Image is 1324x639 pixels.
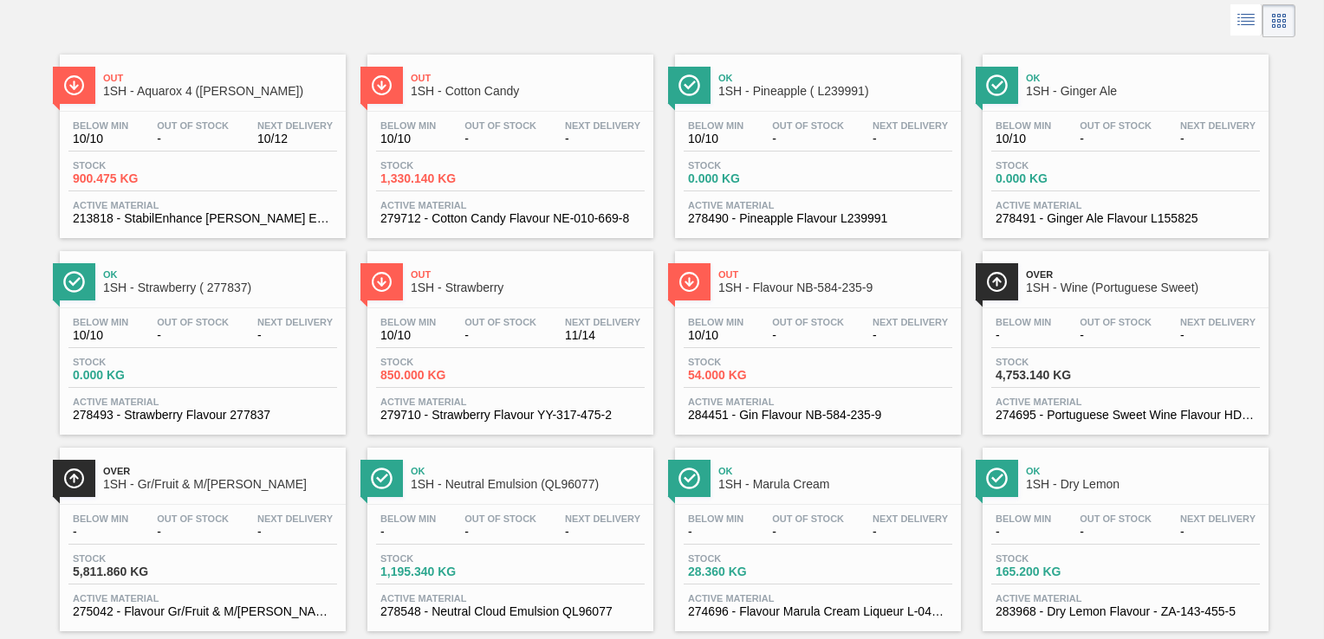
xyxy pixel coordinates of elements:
[464,120,536,131] span: Out Of Stock
[73,132,128,145] span: 10/10
[565,132,640,145] span: -
[688,172,809,185] span: 0.000 KG
[380,200,640,210] span: Active Material
[1026,478,1260,491] span: 1SH - Dry Lemon
[47,238,354,435] a: ÍconeOk1SH - Strawberry ( 277837)Below Min10/10Out Of Stock-Next Delivery-Stock0.000 KGActive Mat...
[688,409,948,422] span: 284451 - Gin Flavour NB-584-235-9
[718,85,952,98] span: 1SH - Pineapple ( L239991)
[772,329,844,342] span: -
[73,565,194,578] span: 5,811.860 KG
[411,85,645,98] span: 1SH - Cotton Candy
[63,74,85,96] img: Ícone
[996,120,1051,131] span: Below Min
[47,42,354,238] a: ÍconeOut1SH - Aquarox 4 ([PERSON_NAME])Below Min10/10Out Of Stock-Next Delivery10/12Stock900.475 ...
[257,132,333,145] span: 10/12
[73,172,194,185] span: 900.475 KG
[1080,317,1152,327] span: Out Of Stock
[970,435,1277,631] a: ÍconeOk1SH - Dry LemonBelow Min-Out Of Stock-Next Delivery-Stock165.200 KGActive Material283968 -...
[1180,526,1256,539] span: -
[380,357,502,367] span: Stock
[73,317,128,327] span: Below Min
[996,369,1117,382] span: 4,753.140 KG
[1080,120,1152,131] span: Out Of Stock
[996,553,1117,564] span: Stock
[73,605,333,618] span: 275042 - Flavour Gr/Fruit & M/Berry NA-366-866-6
[996,526,1051,539] span: -
[73,369,194,382] span: 0.000 KG
[157,513,229,524] span: Out Of Stock
[986,271,1008,293] img: Ícone
[157,526,229,539] span: -
[772,317,844,327] span: Out Of Stock
[718,466,952,476] span: Ok
[257,329,333,342] span: -
[380,565,502,578] span: 1,195.340 KG
[565,513,640,524] span: Next Delivery
[464,317,536,327] span: Out Of Stock
[1026,73,1260,83] span: Ok
[565,526,640,539] span: -
[996,160,1117,171] span: Stock
[103,478,337,491] span: 1SH - Gr/Fruit & M/Berry
[380,329,436,342] span: 10/10
[772,120,844,131] span: Out Of Stock
[257,317,333,327] span: Next Delivery
[1180,513,1256,524] span: Next Delivery
[1080,526,1152,539] span: -
[73,160,194,171] span: Stock
[688,397,948,407] span: Active Material
[1080,132,1152,145] span: -
[63,271,85,293] img: Ícone
[718,73,952,83] span: Ok
[354,238,662,435] a: ÍconeOut1SH - StrawberryBelow Min10/10Out Of Stock-Next Delivery11/14Stock850.000 KGActive Materi...
[73,593,333,603] span: Active Material
[1180,120,1256,131] span: Next Delivery
[73,553,194,564] span: Stock
[1026,281,1260,294] span: 1SH - Wine (Portuguese Sweet)
[354,42,662,238] a: ÍconeOut1SH - Cotton CandyBelow Min10/10Out Of Stock-Next Delivery-Stock1,330.140 KGActive Materi...
[1180,317,1256,327] span: Next Delivery
[257,120,333,131] span: Next Delivery
[63,468,85,489] img: Ícone
[996,513,1051,524] span: Below Min
[873,513,948,524] span: Next Delivery
[996,357,1117,367] span: Stock
[73,397,333,407] span: Active Material
[772,132,844,145] span: -
[565,329,640,342] span: 11/14
[73,120,128,131] span: Below Min
[103,281,337,294] span: 1SH - Strawberry ( 277837)
[996,200,1256,210] span: Active Material
[688,513,743,524] span: Below Min
[718,478,952,491] span: 1SH - Marula Cream
[772,526,844,539] span: -
[380,369,502,382] span: 850.000 KG
[73,513,128,524] span: Below Min
[986,74,1008,96] img: Ícone
[380,409,640,422] span: 279710 - Strawberry Flavour YY-317-475-2
[464,513,536,524] span: Out Of Stock
[688,160,809,171] span: Stock
[565,120,640,131] span: Next Delivery
[688,526,743,539] span: -
[103,466,337,476] span: Over
[688,317,743,327] span: Below Min
[157,120,229,131] span: Out Of Stock
[257,526,333,539] span: -
[688,120,743,131] span: Below Min
[380,553,502,564] span: Stock
[996,593,1256,603] span: Active Material
[371,271,393,293] img: Ícone
[380,526,436,539] span: -
[996,212,1256,225] span: 278491 - Ginger Ale Flavour L155825
[873,329,948,342] span: -
[464,132,536,145] span: -
[996,329,1051,342] span: -
[157,132,229,145] span: -
[970,238,1277,435] a: ÍconeOver1SH - Wine (Portuguese Sweet)Below Min-Out Of Stock-Next Delivery-Stock4,753.140 KGActiv...
[996,409,1256,422] span: 274695 - Portuguese Sweet Wine Flavour HD-697-247
[411,269,645,280] span: Out
[688,200,948,210] span: Active Material
[678,271,700,293] img: Ícone
[411,466,645,476] span: Ok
